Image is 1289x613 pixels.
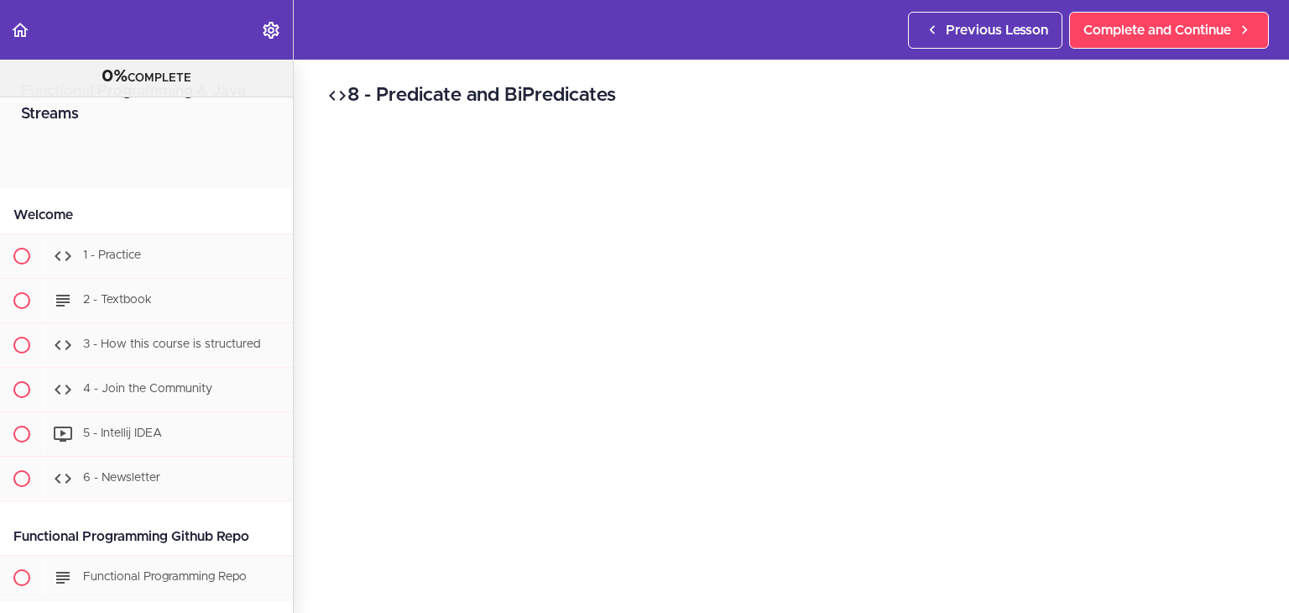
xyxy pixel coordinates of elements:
[10,20,30,40] svg: Back to course curriculum
[83,571,247,583] span: Functional Programming Repo
[261,20,281,40] svg: Settings Menu
[908,12,1062,49] a: Previous Lesson
[83,294,152,306] span: 2 - Textbook
[83,427,162,439] span: 5 - Intellij IDEA
[327,81,1255,110] h2: 8 - Predicate and BiPredicates
[21,66,272,88] div: COMPLETE
[83,383,212,395] span: 4 - Join the Community
[83,472,160,484] span: 6 - Newsletter
[1083,20,1231,40] span: Complete and Continue
[83,338,260,350] span: 3 - How this course is structured
[83,249,141,261] span: 1 - Practice
[1069,12,1269,49] a: Complete and Continue
[102,68,128,85] span: 0%
[946,20,1048,40] span: Previous Lesson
